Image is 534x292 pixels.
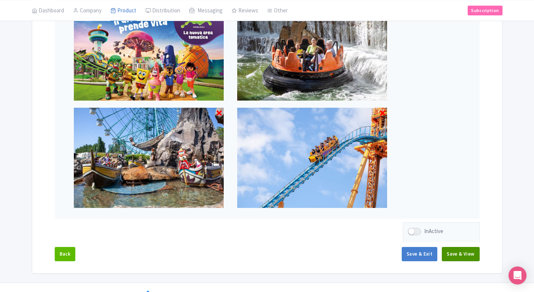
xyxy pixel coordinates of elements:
button: Save & View [442,247,479,261]
img: yphtrcqhfldz0tp4uld9.avif [237,0,387,101]
button: Back [55,247,76,261]
div: Open Intercom Messenger [509,266,527,284]
div: InActive [424,227,443,236]
img: r9qrdv6uzak4f7i0mjr7.avif [237,108,387,208]
img: uehv4zdfb5cqxkfkrdt0.avif [74,0,224,101]
img: rjrwduz4rdawy526vsue.avif [74,108,224,208]
button: Save & Exit [402,247,437,261]
a: Subscription [468,5,502,15]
